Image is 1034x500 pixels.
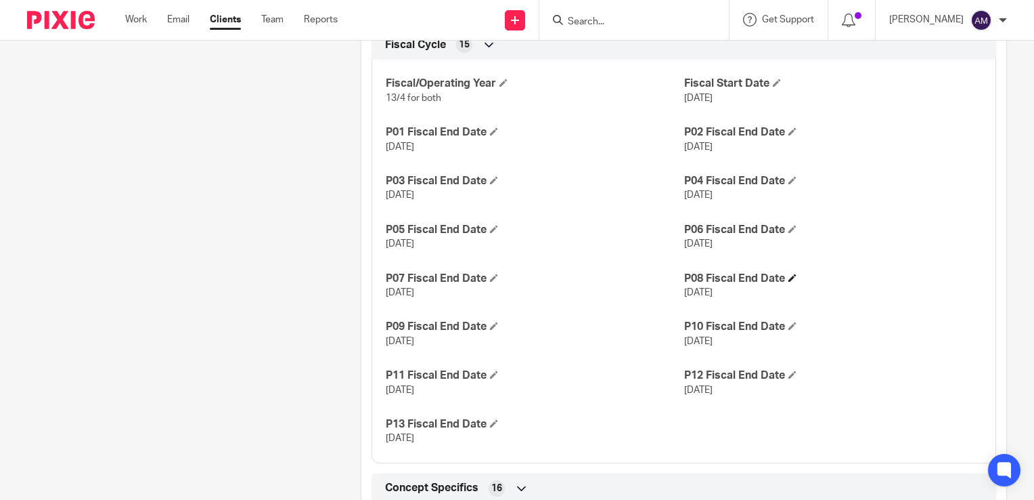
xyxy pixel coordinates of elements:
h4: P07 Fiscal End Date [386,272,683,286]
span: [DATE] [684,142,713,152]
span: [DATE] [684,93,713,103]
h4: P04 Fiscal End Date [684,174,982,188]
span: [DATE] [386,386,414,395]
span: [DATE] [386,288,414,297]
span: Concept Specifics [385,481,478,495]
span: Get Support [762,15,814,24]
a: Team [261,13,284,26]
p: [PERSON_NAME] [889,13,964,26]
span: 15 [459,38,470,51]
span: [DATE] [684,288,713,297]
a: Clients [210,13,241,26]
h4: P12 Fiscal End Date [684,369,982,383]
span: [DATE] [386,239,414,249]
span: [DATE] [684,239,713,249]
h4: P10 Fiscal End Date [684,320,982,334]
img: svg%3E [970,9,992,31]
h4: P03 Fiscal End Date [386,174,683,188]
h4: Fiscal Start Date [684,77,982,91]
span: 13/4 for both [386,93,441,103]
input: Search [566,16,688,28]
span: [DATE] [386,142,414,152]
span: [DATE] [684,337,713,346]
h4: P06 Fiscal End Date [684,223,982,237]
h4: P08 Fiscal End Date [684,272,982,286]
img: Pixie [27,11,95,29]
h4: Fiscal/Operating Year [386,77,683,91]
span: [DATE] [684,386,713,395]
span: [DATE] [386,190,414,200]
h4: P05 Fiscal End Date [386,223,683,237]
span: 16 [491,482,502,495]
span: Fiscal Cycle [385,38,446,52]
h4: P01 Fiscal End Date [386,125,683,140]
a: Email [167,13,189,26]
a: Work [125,13,147,26]
a: Reports [304,13,338,26]
h4: P02 Fiscal End Date [684,125,982,140]
h4: P09 Fiscal End Date [386,320,683,334]
h4: P11 Fiscal End Date [386,369,683,383]
h4: P13 Fiscal End Date [386,417,683,432]
span: [DATE] [386,337,414,346]
span: [DATE] [386,434,414,443]
span: [DATE] [684,190,713,200]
